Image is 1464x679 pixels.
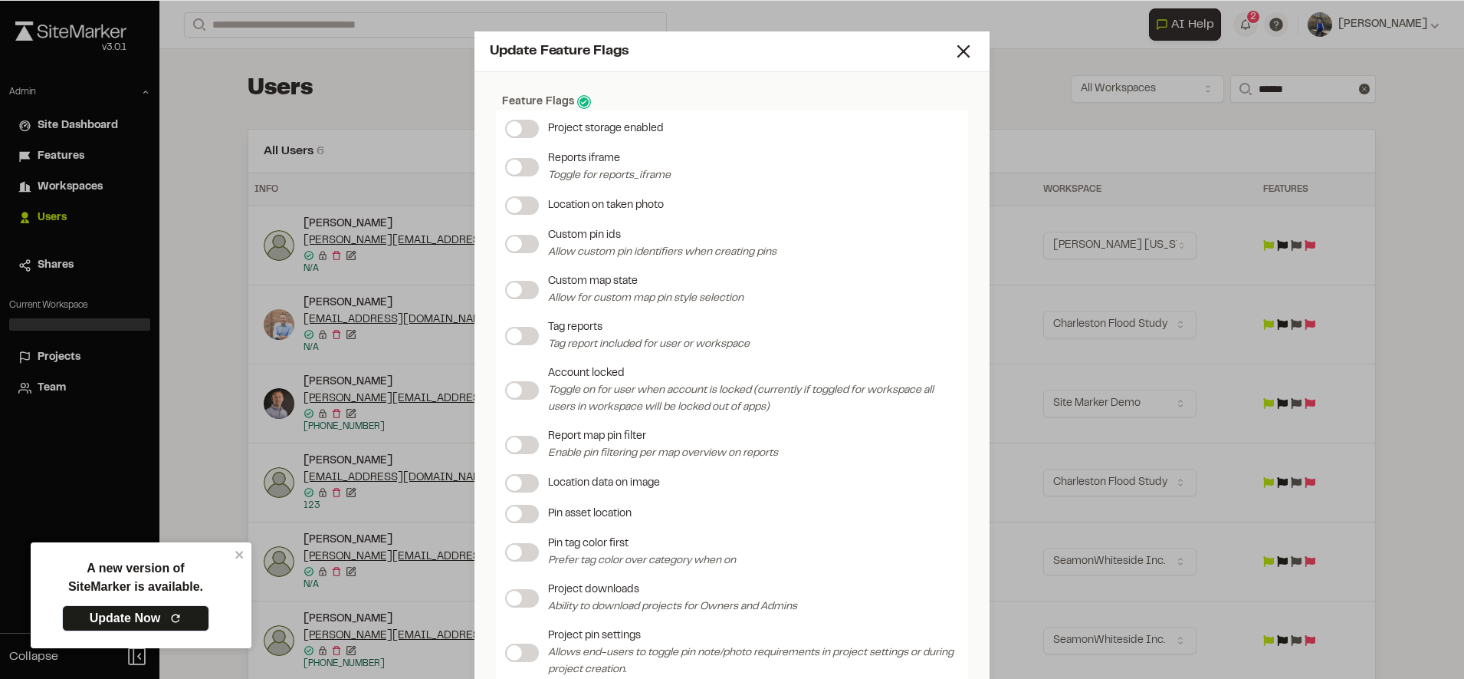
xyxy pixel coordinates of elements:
[548,197,664,214] p: Location on taken photo
[548,552,736,569] p: Prefer tag color over category when on
[548,273,743,290] p: Custom map state
[548,244,776,261] p: Allow custom pin identifiers when creating pins
[548,120,664,137] p: Project storage enabled
[548,536,736,552] p: Pin tag color first
[548,150,671,167] p: Reports iframe
[490,41,953,62] div: Update Feature Flags
[548,628,959,644] p: Project pin settings
[548,582,797,598] p: Project downloads
[548,336,750,353] p: Tag report included for user or workspace
[548,475,660,492] p: Location data on image
[496,94,968,110] div: Feature Flags
[548,290,743,307] p: Allow for custom map pin style selection
[548,506,632,522] p: Pin asset location
[62,605,209,631] a: Update Now
[548,365,959,382] p: Account locked
[548,428,778,445] p: Report map pin filter
[548,227,776,244] p: Custom pin ids
[548,382,959,416] p: Toggle on for user when account is locked (currently if toggled for workspace all users in worksp...
[68,559,203,596] p: A new version of SiteMarker is available.
[548,167,671,184] p: Toggle for reports_iframe
[548,598,797,615] p: Ability to download projects for Owners and Admins
[235,549,245,561] button: close
[548,445,778,462] p: Enable pin filtering per map overview on reports
[548,644,959,678] p: Allows end-users to toggle pin note/photo requirements in project settings or during project crea...
[548,319,750,336] p: Tag reports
